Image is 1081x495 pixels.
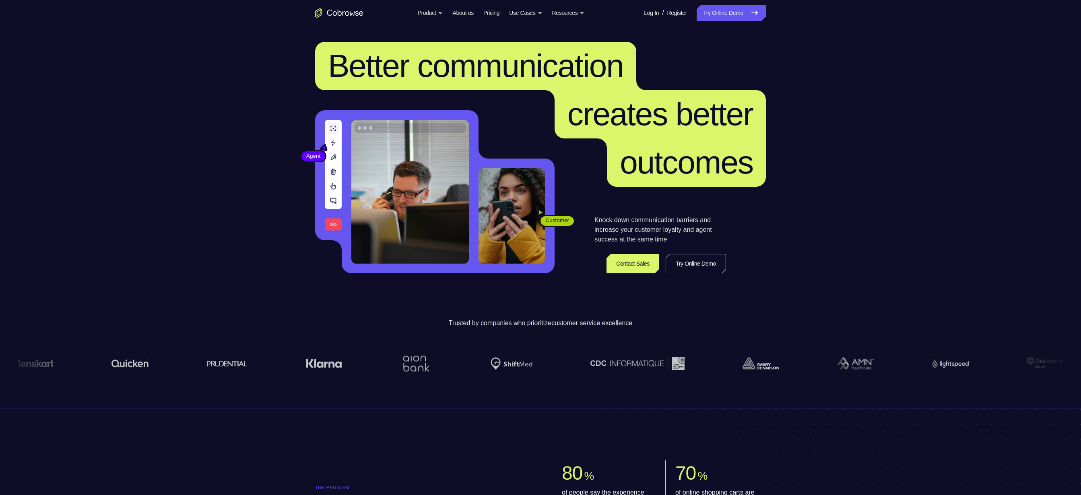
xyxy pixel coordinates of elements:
[562,462,582,484] span: 80
[552,5,585,21] button: Resources
[567,96,753,132] span: creates better
[306,359,342,368] img: Klarna
[483,5,499,21] a: Pricing
[111,357,149,369] img: quicken
[418,5,443,21] button: Product
[743,357,779,369] img: avery-dennison
[509,5,542,21] button: Use Cases
[315,8,363,18] a: Go to the home page
[351,120,469,264] img: A customer support agent talking on the phone
[400,347,433,380] img: Aion Bank
[697,470,707,482] span: %
[697,5,766,21] a: Try Online Demo
[594,215,726,244] p: Knock down communication barriers and increase your customer loyalty and agent success at the sam...
[607,254,659,273] a: Contact Sales
[932,359,969,367] img: Lightspeed
[315,485,529,490] p: The problem
[666,254,726,273] a: Try Online Demo
[328,48,623,84] span: Better communication
[662,8,664,18] span: /
[590,357,685,369] img: CDC Informatique
[667,5,687,21] a: Register
[837,357,874,370] img: AMN Healthcare
[207,360,248,367] img: prudential
[551,320,632,326] span: customer service excellence
[452,5,473,21] a: About us
[644,5,659,21] a: Log In
[675,462,696,484] span: 70
[584,470,594,482] span: %
[479,168,545,264] img: A customer holding their phone
[620,144,753,180] span: outcomes
[491,357,532,370] img: Shiftmed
